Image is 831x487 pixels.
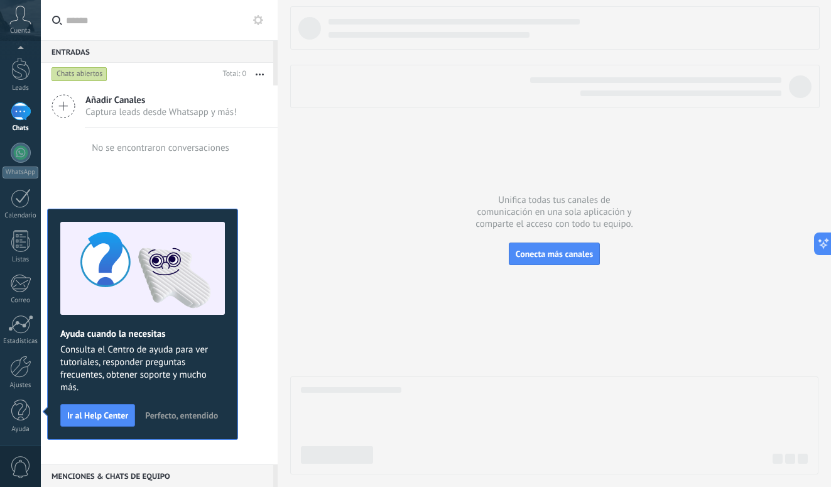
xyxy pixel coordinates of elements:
[3,337,39,346] div: Estadísticas
[3,297,39,305] div: Correo
[41,40,273,63] div: Entradas
[145,411,218,420] span: Perfecto, entendido
[3,84,39,92] div: Leads
[60,404,135,427] button: Ir al Help Center
[60,328,225,340] h2: Ayuda cuando la necesitas
[85,94,237,106] span: Añadir Canales
[92,142,229,154] div: No se encontraron conversaciones
[3,124,39,133] div: Chats
[218,68,246,80] div: Total: 0
[10,27,31,35] span: Cuenta
[52,67,107,82] div: Chats abiertos
[85,106,237,118] span: Captura leads desde Whatsapp y más!
[3,167,38,178] div: WhatsApp
[509,243,600,265] button: Conecta más canales
[139,406,224,425] button: Perfecto, entendido
[3,425,39,434] div: Ayuda
[3,381,39,390] div: Ajustes
[60,344,225,394] span: Consulta el Centro de ayuda para ver tutoriales, responder preguntas frecuentes, obtener soporte ...
[3,256,39,264] div: Listas
[67,411,128,420] span: Ir al Help Center
[516,248,593,260] span: Conecta más canales
[3,212,39,220] div: Calendario
[41,464,273,487] div: Menciones & Chats de equipo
